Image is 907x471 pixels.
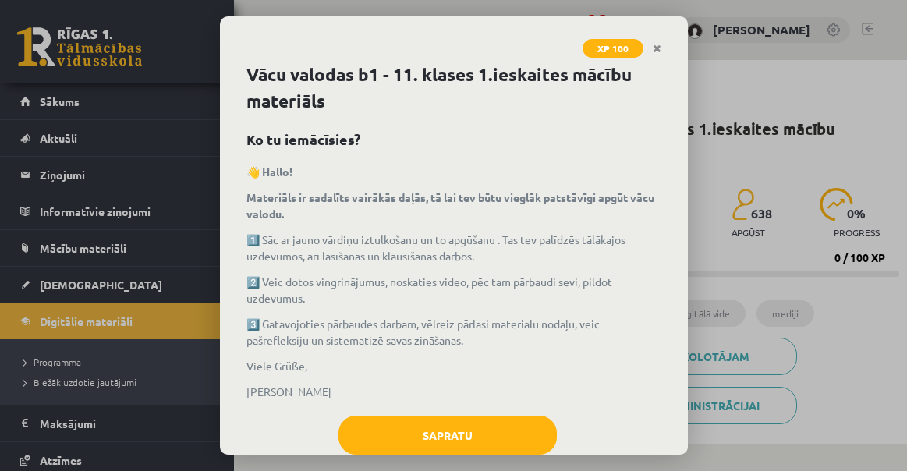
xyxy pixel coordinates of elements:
[246,165,292,179] strong: 👋 Hallo!
[246,316,661,349] p: 3️⃣ Gatavojoties pārbaudes darbam, vēlreiz pārlasi materialu nodaļu, veic pašrefleksiju un sistem...
[338,416,557,455] button: Sapratu
[643,34,671,64] a: Close
[246,358,661,374] p: Viele Grüße,
[246,129,661,150] h2: Ko tu iemācīsies?
[246,232,661,264] p: 1️⃣ Sāc ar jauno vārdiņu iztulkošanu un to apgūšanu . Tas tev palīdzēs tālākajos uzdevumos, arī l...
[246,62,661,115] h1: Vācu valodas b1 - 11. klases 1.ieskaites mācību materiāls
[246,190,654,221] strong: Materiāls ir sadalīts vairākās daļās, tā lai tev būtu vieglāk patstāvīgi apgūt vācu valodu.
[583,39,643,58] span: XP 100
[246,384,661,400] p: [PERSON_NAME]
[246,274,661,306] p: 2️⃣ Veic dotos vingrinājumus, noskaties video, pēc tam pārbaudi sevi, pildot uzdevumus.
